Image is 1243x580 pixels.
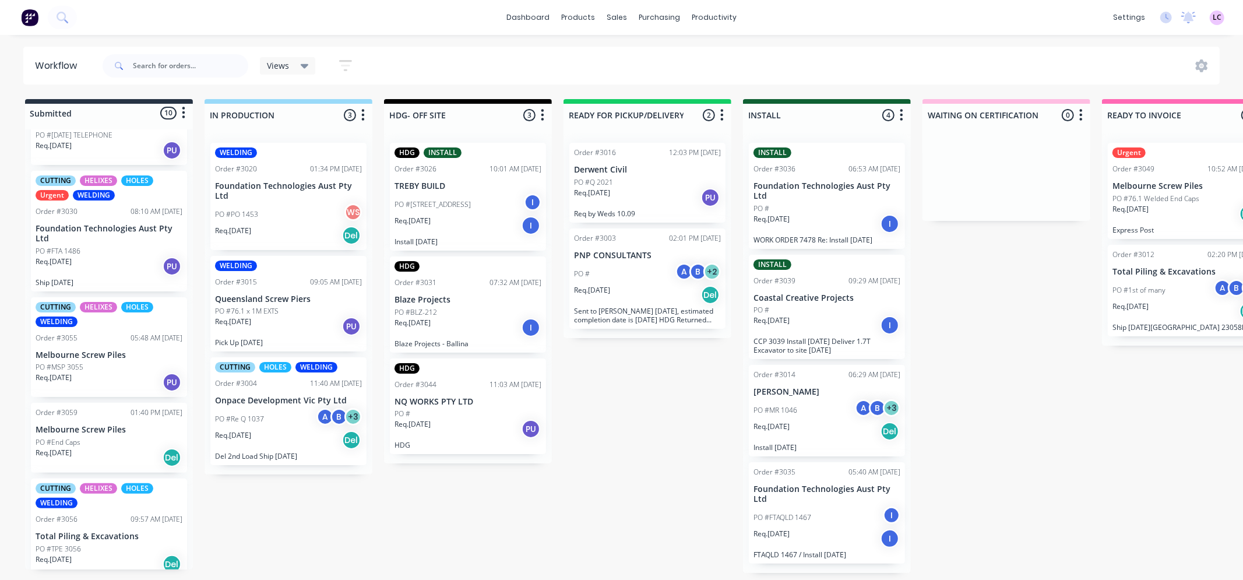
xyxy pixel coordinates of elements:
[524,194,541,211] div: I
[883,399,900,417] div: + 3
[36,407,78,418] div: Order #3059
[215,226,251,236] p: Req. [DATE]
[395,277,436,288] div: Order #3031
[210,256,367,352] div: WELDINGOrder #301509:05 AM [DATE]Queensland Screw PiersPO #76.1 x 1M EXTSReq.[DATE]PUPick Up [DATE]
[753,337,900,354] p: CCP 3039 Install [DATE] Deliver 1.7T Excavator to site [DATE]
[501,9,555,26] a: dashboard
[848,276,900,286] div: 09:29 AM [DATE]
[131,333,182,343] div: 05:48 AM [DATE]
[395,339,541,348] p: Blaze Projects - Ballina
[121,483,153,494] div: HOLES
[36,514,78,525] div: Order #3056
[267,59,289,72] span: Views
[574,251,721,261] p: PNP CONSULTANTS
[215,414,264,424] p: PO #Re Q 1037
[675,263,693,280] div: A
[574,307,721,324] p: Sent to [PERSON_NAME] [DATE], estimated completion date is [DATE] HDG Returned [DATE]
[395,307,437,318] p: PO #BLZ-212
[522,318,540,337] div: I
[395,237,541,246] p: Install [DATE]
[36,224,182,244] p: Foundation Technologies Aust Pty Ltd
[210,357,367,465] div: CUTTINGHOLESWELDINGOrder #300411:40 AM [DATE]Onpace Development Vic Pty LtdPO #Re Q 1037AB+3Req.[...
[753,293,900,303] p: Coastal Creative Projects
[689,263,707,280] div: B
[574,269,590,279] p: PO #
[259,362,291,372] div: HOLES
[36,130,112,140] p: PO #[DATE] TELEPHONE
[121,302,153,312] div: HOLES
[31,297,187,398] div: CUTTINGHELIXESHOLESWELDINGOrder #305505:48 AM [DATE]Melbourne Screw PilesPO #MSP 3055Req.[DATE]PU
[36,498,78,508] div: WELDING
[883,507,900,524] div: I
[753,164,795,174] div: Order #3036
[36,544,81,554] p: PO #TPE 3056
[31,479,187,579] div: CUTTINGHELIXESHOLESWELDINGOrder #305609:57 AM [DATE]Total Piling & ExcavationsPO #TPE 3056Req.[DA...
[36,437,80,448] p: PO #End Caps
[753,235,900,244] p: WORK ORDER 7478 Re: Install [DATE]
[574,285,610,296] p: Req. [DATE]
[390,358,546,455] div: HDGOrder #304411:03 AM [DATE]NQ WORKS PTY LTDPO #Req.[DATE]PUHDG
[753,214,790,224] p: Req. [DATE]
[395,379,436,390] div: Order #3044
[395,147,420,158] div: HDG
[36,333,78,343] div: Order #3055
[131,407,182,418] div: 01:40 PM [DATE]
[36,140,72,151] p: Req. [DATE]
[753,147,791,158] div: INSTALL
[131,206,182,217] div: 08:10 AM [DATE]
[163,448,181,467] div: Del
[749,462,905,564] div: Order #303505:40 AM [DATE]Foundation Technologies Aust Pty LtdPO #FTAQLD 1467IReq.[DATE]IFTAQLD 1...
[73,190,115,201] div: WELDING
[395,164,436,174] div: Order #3026
[490,277,541,288] div: 07:32 AM [DATE]
[395,216,431,226] p: Req. [DATE]
[490,379,541,390] div: 11:03 AM [DATE]
[753,259,791,270] div: INSTALL
[855,399,872,417] div: A
[163,141,181,160] div: PU
[574,233,616,244] div: Order #3003
[490,164,541,174] div: 10:01 AM [DATE]
[1107,9,1151,26] div: settings
[749,143,905,249] div: INSTALLOrder #303606:53 AM [DATE]Foundation Technologies Aust Pty LtdPO #Req.[DATE]IWORK ORDER 74...
[522,216,540,235] div: I
[881,529,899,548] div: I
[1112,285,1165,296] p: PO #1st of many
[601,9,633,26] div: sales
[295,362,337,372] div: WELDING
[395,181,541,191] p: TREBY BUILD
[310,378,362,389] div: 11:40 AM [DATE]
[133,54,248,78] input: Search for orders...
[574,147,616,158] div: Order #3016
[569,143,726,223] div: Order #301612:03 PM [DATE]Derwent CivilPO #Q 2021Req.[DATE]PUReq by Weds 10.09
[35,59,83,73] div: Workflow
[36,350,182,360] p: Melbourne Screw Piles
[424,147,462,158] div: INSTALL
[36,246,80,256] p: PO #FTA 1486
[316,408,334,426] div: A
[753,529,790,539] p: Req. [DATE]
[215,147,257,158] div: WELDING
[36,190,69,201] div: Urgent
[310,164,362,174] div: 01:34 PM [DATE]
[163,373,181,392] div: PU
[215,317,251,327] p: Req. [DATE]
[215,378,257,389] div: Order #3004
[36,175,76,186] div: CUTTING
[342,431,361,449] div: Del
[753,315,790,326] p: Req. [DATE]
[342,317,361,336] div: PU
[753,550,900,559] p: FTAQLD 1467 / Install [DATE]
[753,484,900,504] p: Foundation Technologies Aust Pty Ltd
[344,408,362,426] div: + 3
[749,255,905,360] div: INSTALLOrder #303909:29 AM [DATE]Coastal Creative ProjectsPO #Req.[DATE]ICCP 3039 Install [DATE] ...
[215,430,251,441] p: Req. [DATE]
[574,177,613,188] p: PO #Q 2021
[701,188,720,207] div: PU
[1214,279,1231,297] div: A
[395,363,420,374] div: HDG
[753,405,797,416] p: PO #MR 1046
[36,256,72,267] p: Req. [DATE]
[1112,204,1149,215] p: Req. [DATE]
[330,408,348,426] div: B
